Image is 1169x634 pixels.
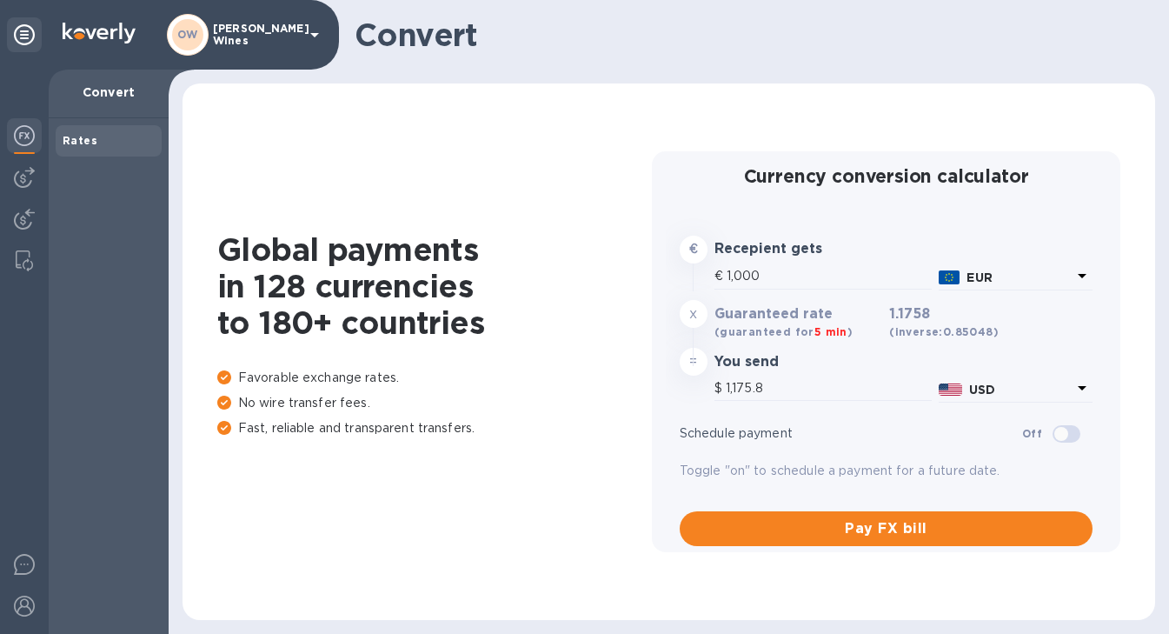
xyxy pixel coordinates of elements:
img: USD [939,384,962,396]
input: Amount [726,376,933,402]
p: Fast, reliable and transparent transfers. [217,419,652,437]
img: Logo [63,23,136,43]
p: Schedule payment [680,424,1022,443]
div: x [680,300,707,328]
b: (guaranteed for ) [714,325,853,338]
b: Off [1022,427,1042,440]
b: (inverse: 0.85048 ) [889,325,999,338]
h3: Guaranteed rate [714,306,882,323]
div: € [714,264,727,290]
img: Foreign exchange [14,125,35,146]
h3: You send [714,354,882,370]
b: Rates [63,134,97,147]
div: $ [714,376,726,402]
div: Unpin categories [7,17,42,52]
span: 5 min [814,325,847,338]
p: Convert [63,83,155,101]
input: Amount [727,264,933,290]
strong: € [689,242,698,256]
p: [PERSON_NAME] Wines [213,23,300,47]
b: EUR [966,270,992,284]
b: OW [177,28,198,41]
h2: Currency conversion calculator [680,165,1093,187]
div: = [680,348,707,376]
p: No wire transfer fees. [217,394,652,412]
span: Pay FX bill [694,518,1079,539]
h3: 1.1758 [889,306,999,341]
h3: Recepient gets [714,241,882,257]
b: USD [969,383,995,397]
h1: Convert [355,17,1141,53]
button: Pay FX bill [680,511,1093,546]
h1: Global payments in 128 currencies to 180+ countries [217,231,652,341]
p: Toggle "on" to schedule a payment for a future date. [680,462,1093,480]
p: Favorable exchange rates. [217,369,652,387]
